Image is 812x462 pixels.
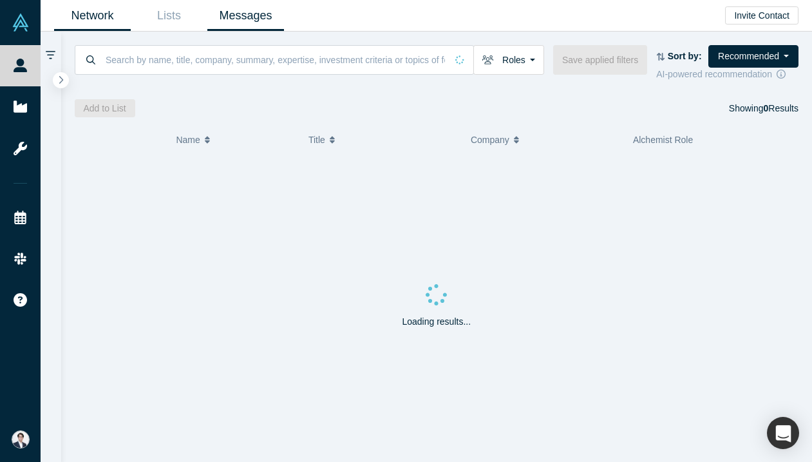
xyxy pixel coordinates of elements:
[553,45,647,75] button: Save applied filters
[131,1,207,31] a: Lists
[656,68,798,81] div: AI-powered recommendation
[308,126,325,153] span: Title
[729,99,798,117] div: Showing
[764,103,798,113] span: Results
[473,45,544,75] button: Roles
[12,430,30,448] img: Eisuke Shimizu's Account
[54,1,131,31] a: Network
[207,1,284,31] a: Messages
[668,51,702,61] strong: Sort by:
[633,135,693,145] span: Alchemist Role
[725,6,798,24] button: Invite Contact
[708,45,798,68] button: Recommended
[764,103,769,113] strong: 0
[308,126,457,153] button: Title
[471,126,619,153] button: Company
[176,126,200,153] span: Name
[471,126,509,153] span: Company
[176,126,295,153] button: Name
[402,315,471,329] p: Loading results...
[104,44,446,75] input: Search by name, title, company, summary, expertise, investment criteria or topics of focus
[75,99,135,117] button: Add to List
[12,14,30,32] img: Alchemist Vault Logo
